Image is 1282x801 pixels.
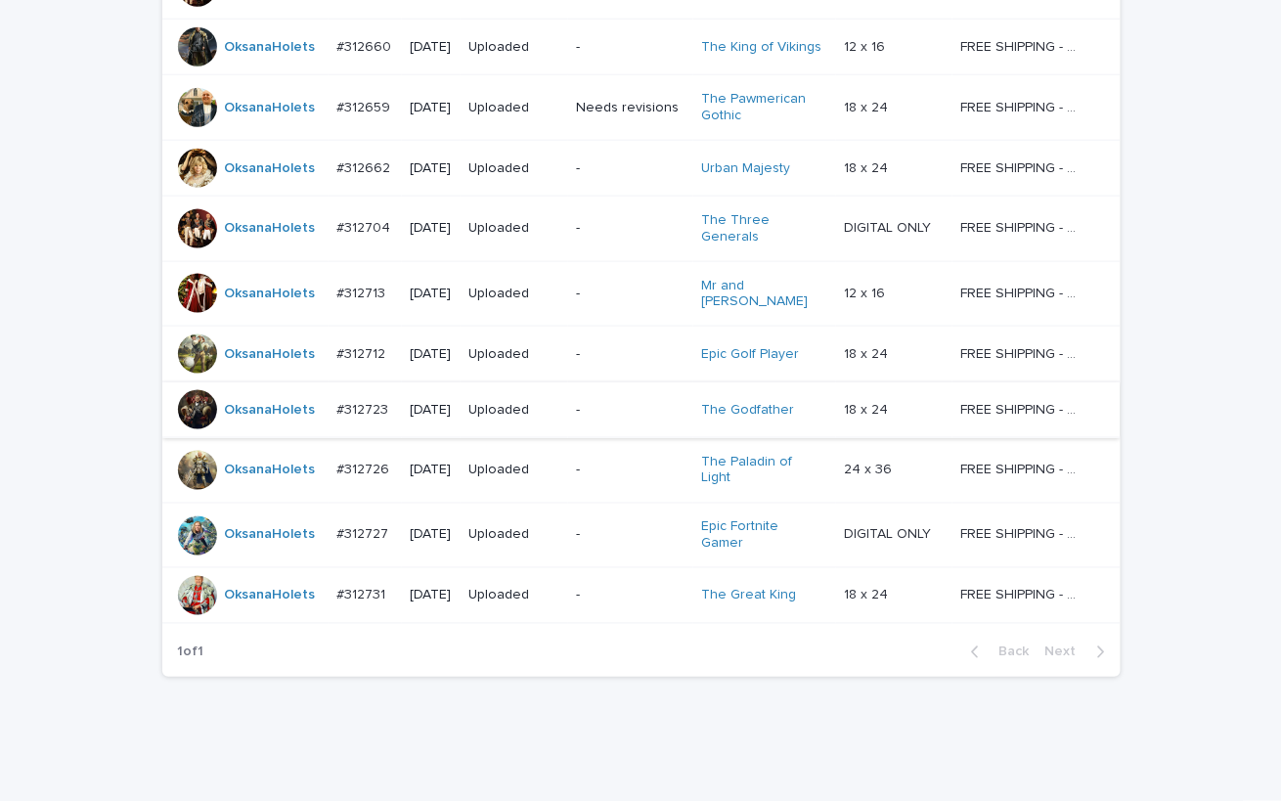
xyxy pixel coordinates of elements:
a: OksanaHolets [225,100,316,116]
tr: OksanaHolets #312712#312712 [DATE]Uploaded-Epic Golf Player 18 x 2418 x 24 FREE SHIPPING - previe... [162,327,1121,382]
tr: OksanaHolets #312659#312659 [DATE]UploadedNeeds revisionsThe Pawmerican Gothic 18 x 2418 x 24 FRE... [162,75,1121,141]
a: OksanaHolets [225,527,316,544]
p: #312659 [336,96,394,116]
p: Needs revisions [576,100,685,116]
p: FREE SHIPPING - preview in 1-2 business days, after your approval delivery will take 5-10 b.d. [960,35,1086,56]
p: 18 x 24 [844,398,892,419]
p: Uploaded [468,220,560,237]
p: #312704 [336,216,394,237]
p: Uploaded [468,286,560,302]
p: - [576,160,685,177]
p: 12 x 16 [844,282,889,302]
tr: OksanaHolets #312726#312726 [DATE]Uploaded-The Paladin of Light 24 x 3624 x 36 FREE SHIPPING - pr... [162,438,1121,504]
a: Epic Golf Player [701,346,799,363]
p: - [576,220,685,237]
p: FREE SHIPPING - preview in 1-2 business days, after your approval delivery will take 5-10 b.d. [960,216,1086,237]
p: 1 of 1 [162,629,220,677]
p: #312723 [336,398,392,419]
p: Uploaded [468,463,560,479]
a: Mr and [PERSON_NAME] [701,278,823,311]
a: The Great King [701,588,796,604]
p: 18 x 24 [844,156,892,177]
p: DIGITAL ONLY [844,523,935,544]
p: FREE SHIPPING - preview in 1-2 business days, after your approval delivery will take 5-10 b.d. [960,342,1086,363]
a: Epic Fortnite Gamer [701,519,823,553]
a: OksanaHolets [225,160,316,177]
p: #312662 [336,156,394,177]
p: Uploaded [468,402,560,419]
p: Uploaded [468,100,560,116]
p: - [576,402,685,419]
p: #312712 [336,342,389,363]
a: OksanaHolets [225,39,316,56]
a: The King of Vikings [701,39,821,56]
p: [DATE] [410,100,453,116]
p: - [576,527,685,544]
p: 24 x 36 [844,459,896,479]
tr: OksanaHolets #312731#312731 [DATE]Uploaded-The Great King 18 x 2418 x 24 FREE SHIPPING - preview ... [162,568,1121,624]
span: Back [988,645,1030,659]
p: [DATE] [410,463,453,479]
p: [DATE] [410,588,453,604]
a: The Pawmerican Gothic [701,91,823,124]
tr: OksanaHolets #312727#312727 [DATE]Uploaded-Epic Fortnite Gamer DIGITAL ONLYDIGITAL ONLY FREE SHIP... [162,503,1121,568]
a: OksanaHolets [225,346,316,363]
a: OksanaHolets [225,286,316,302]
p: - [576,588,685,604]
p: #312727 [336,523,392,544]
a: OksanaHolets [225,402,316,419]
p: Uploaded [468,527,560,544]
p: FREE SHIPPING - preview in 1-2 business days, after your approval delivery will take 5-10 b.d. [960,523,1086,544]
p: #312713 [336,282,389,302]
a: The Three Generals [701,212,823,245]
p: Uploaded [468,346,560,363]
tr: OksanaHolets #312713#312713 [DATE]Uploaded-Mr and [PERSON_NAME] 12 x 1612 x 16 FREE SHIPPING - pr... [162,261,1121,327]
p: Uploaded [468,588,560,604]
a: The Paladin of Light [701,454,823,487]
p: #312731 [336,584,389,604]
button: Back [955,644,1038,661]
p: Uploaded [468,39,560,56]
p: 18 x 24 [844,584,892,604]
p: [DATE] [410,527,453,544]
tr: OksanaHolets #312723#312723 [DATE]Uploaded-The Godfather 18 x 2418 x 24 FREE SHIPPING - preview i... [162,382,1121,438]
p: [DATE] [410,220,453,237]
p: #312660 [336,35,395,56]
span: Next [1045,645,1088,659]
button: Next [1038,644,1121,661]
p: Uploaded [468,160,560,177]
a: OksanaHolets [225,463,316,479]
p: 12 x 16 [844,35,889,56]
p: [DATE] [410,160,453,177]
p: 18 x 24 [844,342,892,363]
p: FREE SHIPPING - preview in 1-2 business days, after your approval delivery will take 5-10 b.d. [960,96,1086,116]
p: - [576,39,685,56]
tr: OksanaHolets #312662#312662 [DATE]Uploaded-Urban Majesty 18 x 2418 x 24 FREE SHIPPING - preview i... [162,140,1121,196]
p: - [576,286,685,302]
p: FREE SHIPPING - preview in 1-2 business days, after your approval delivery will take 5-10 b.d. [960,156,1086,177]
p: #312726 [336,459,393,479]
tr: OksanaHolets #312704#312704 [DATE]Uploaded-The Three Generals DIGITAL ONLYDIGITAL ONLY FREE SHIPP... [162,196,1121,261]
p: FREE SHIPPING - preview in 1-2 business days, after your approval delivery will take 5-10 b.d. [960,459,1086,479]
a: OksanaHolets [225,588,316,604]
a: OksanaHolets [225,220,316,237]
p: [DATE] [410,346,453,363]
p: [DATE] [410,286,453,302]
p: FREE SHIPPING - preview in 1-2 business days, after your approval delivery will take 5-10 b.d. [960,584,1086,604]
a: The Godfather [701,402,794,419]
p: DIGITAL ONLY [844,216,935,237]
p: 18 x 24 [844,96,892,116]
p: - [576,463,685,479]
p: FREE SHIPPING - preview in 1-2 business days, after your approval delivery will take 5-10 b.d. [960,398,1086,419]
p: FREE SHIPPING - preview in 1-2 business days, after your approval delivery will take 5-10 b.d. [960,282,1086,302]
tr: OksanaHolets #312660#312660 [DATE]Uploaded-The King of Vikings 12 x 1612 x 16 FREE SHIPPING - pre... [162,20,1121,75]
p: - [576,346,685,363]
p: [DATE] [410,39,453,56]
a: Urban Majesty [701,160,790,177]
p: [DATE] [410,402,453,419]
